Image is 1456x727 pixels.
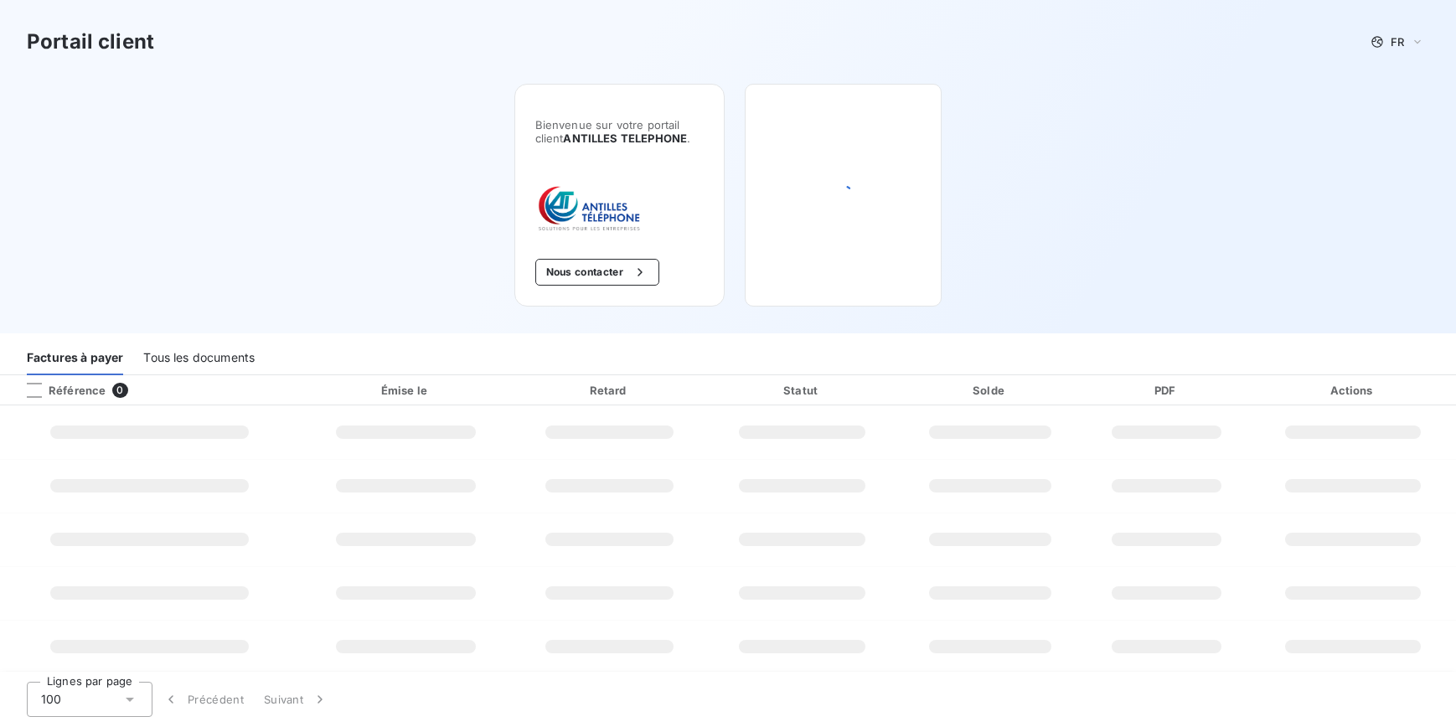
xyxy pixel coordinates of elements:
[112,383,127,398] span: 0
[1253,382,1453,399] div: Actions
[563,131,687,145] span: ANTILLES TELEPHONE
[710,382,894,399] div: Statut
[41,691,61,708] span: 100
[143,340,255,375] div: Tous les documents
[535,185,643,232] img: Company logo
[303,382,509,399] div: Émise le
[27,340,123,375] div: Factures à payer
[901,382,1080,399] div: Solde
[535,118,704,145] span: Bienvenue sur votre portail client .
[254,682,338,717] button: Suivant
[13,383,106,398] div: Référence
[515,382,704,399] div: Retard
[535,259,659,286] button: Nous contacter
[1087,382,1247,399] div: PDF
[1391,35,1404,49] span: FR
[152,682,254,717] button: Précédent
[27,27,154,57] h3: Portail client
